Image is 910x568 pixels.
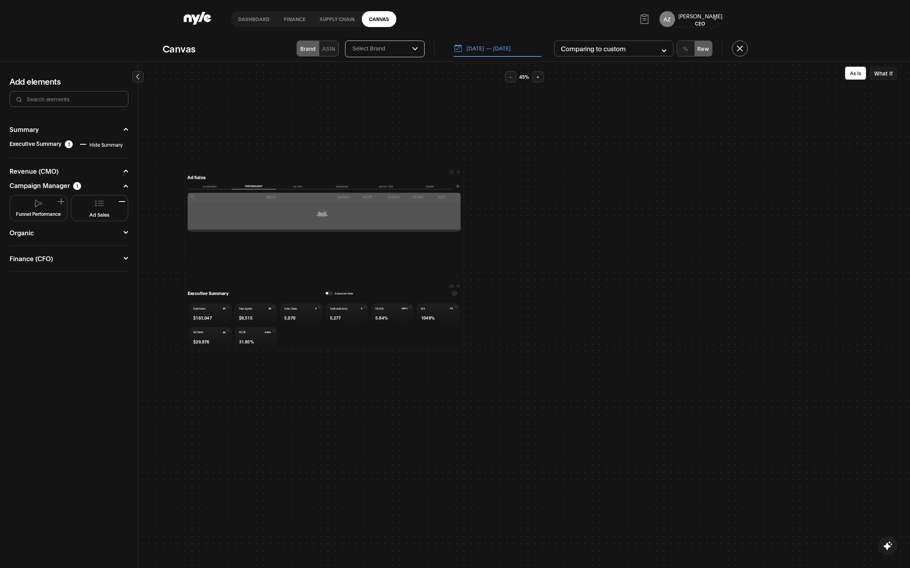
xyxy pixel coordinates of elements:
img: Ad Sales [95,199,104,208]
button: [PERSON_NAME]CEO [678,12,722,27]
button: Total Sales$0$163,047 [189,303,232,324]
button: Ad Type [276,183,320,189]
button: ACOS0.00%31.85% [235,327,277,347]
button: Revenue (CMO) [10,168,128,174]
span: $163,047 [193,314,212,321]
a: Supply chain [312,11,362,27]
span: 0 [361,307,362,309]
span: 0.00% [402,307,408,309]
div: Executive Summary [10,140,125,148]
a: finance [277,11,312,27]
h3: Add elements [10,76,128,86]
button: + [532,71,543,82]
input: Select Brand [352,45,412,52]
button: Campaign Manager1 [10,182,128,190]
span: 0.00% [265,331,271,333]
span: 5.84% [376,314,388,321]
span: 0% [450,307,453,309]
a: Dashboard [231,11,277,27]
span: ROI [421,306,425,310]
span: 45 % [519,74,529,80]
span: $29,876 [193,338,210,345]
h2: Canvas [163,42,196,54]
button: Match type [364,183,408,189]
div: [PERSON_NAME] [678,12,722,20]
button: Funnel Performance [14,199,64,217]
button: Performance [232,183,276,189]
span: TACOS [376,306,384,310]
button: Finance (CFO) [10,255,128,262]
img: Calendar [454,44,462,52]
span: 0 [316,307,317,309]
h3: Executive Summary [188,290,229,296]
button: Total Spend$0$9,515 [235,303,277,324]
button: Targeting [320,183,364,189]
button: ROI0%1049% [417,303,459,324]
button: Ad Sales$0$29,876 [189,327,232,347]
button: Total Units Sold05,277 [326,303,368,324]
span: ACOS [239,330,246,334]
span: 31.85% [239,338,254,345]
button: Brand [297,41,319,56]
div: CEO [678,20,722,27]
div: Campaign Manager [10,182,81,190]
a: Canvas [362,11,396,27]
button: Comparing to custom [554,41,673,56]
button: Total Clicks05,070 [280,303,323,324]
button: Hide Summary [76,140,125,148]
div: 1 [65,140,73,148]
h3: Ad Sales [188,174,461,180]
button: As Is [845,66,866,80]
span: $9,515 [239,314,252,321]
span: Total Units Sold [330,306,347,310]
button: [DATE] — [DATE] [454,40,541,57]
span: $0 [223,331,225,333]
span: $0 [269,307,271,309]
button: Summary [10,126,128,132]
button: Column settings [455,183,461,189]
div: 1 [73,182,81,190]
button: What If [869,66,897,80]
button: ASIN [319,41,338,56]
button: Funnel [408,183,452,189]
span: Total Clicks [284,306,297,310]
span: 5,070 [284,314,295,321]
button: AZ [660,11,675,27]
div: Finance (CFO) [10,255,53,262]
button: Ad Sales [75,199,125,217]
div: Organic [10,229,34,236]
input: Search elements [26,95,122,103]
span: $0 [223,307,225,309]
span: 1049% [421,314,435,321]
span: Total Sales [193,306,205,310]
span: Advanced View [335,291,353,295]
button: - [505,71,516,82]
button: Executive Summary1 Hide Summary [10,140,128,148]
button: TACOS0.00%5.84% [371,303,414,324]
button: Organic [10,229,128,236]
span: Ad Sales [193,330,203,334]
button: Raw [695,41,712,56]
button: Campaigns [188,183,232,189]
span: Total Spend [239,306,252,310]
span: 5,277 [330,314,341,321]
button: % [677,41,695,56]
span: Hide Summary [89,142,122,147]
img: Funnel Performance [35,200,42,207]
